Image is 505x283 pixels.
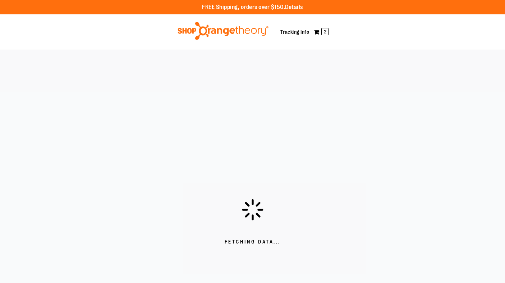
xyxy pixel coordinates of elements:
[176,22,270,40] img: Shop Orangetheory
[202,3,303,11] p: FREE Shipping, orders over $150.
[225,238,281,246] span: Fetching Data...
[285,4,303,10] a: Details
[321,28,329,35] span: 2
[280,29,309,35] a: Tracking Info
